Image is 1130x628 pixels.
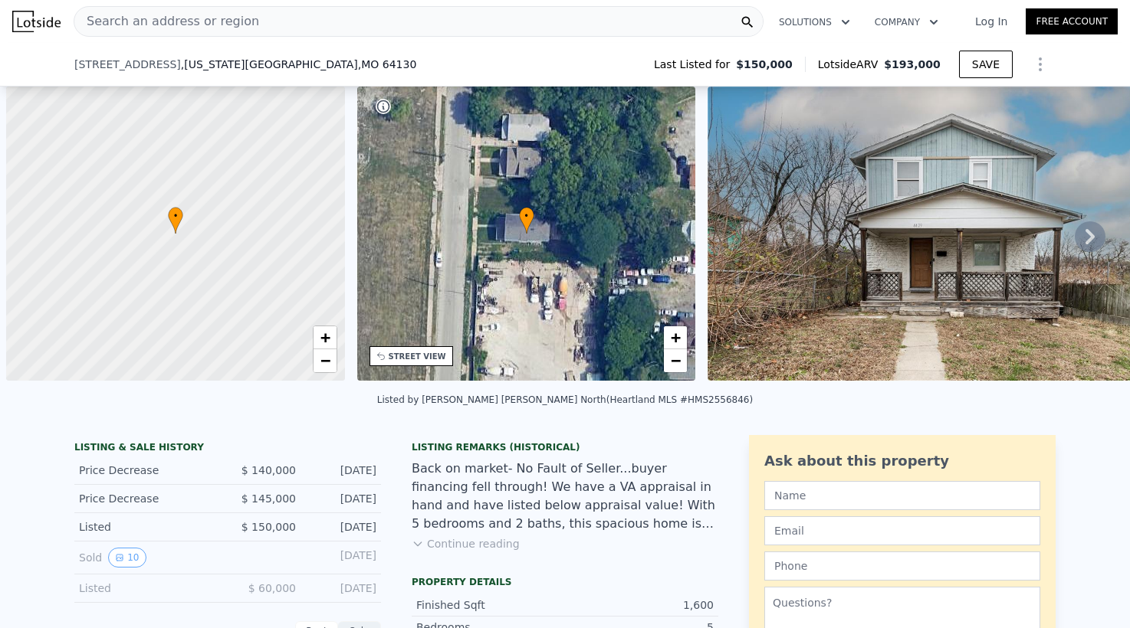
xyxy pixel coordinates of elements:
div: • [168,207,183,234]
div: [DATE] [308,581,376,596]
span: , [US_STATE][GEOGRAPHIC_DATA] [181,57,416,72]
div: Ask about this property [764,450,1040,472]
div: Listing Remarks (Historical) [412,441,718,453]
div: Property details [412,576,718,588]
input: Phone [764,551,1040,581]
span: $ 140,000 [241,464,296,476]
input: Name [764,481,1040,510]
button: View historical data [108,548,146,567]
span: − [671,351,681,370]
span: Lotside ARV [818,57,884,72]
span: • [519,209,534,223]
span: $ 150,000 [241,521,296,533]
div: Finished Sqft [416,597,565,613]
div: Price Decrease [79,491,215,506]
button: Continue reading [412,536,520,551]
button: Solutions [767,8,862,36]
a: Zoom in [314,326,337,349]
img: Lotside [12,11,61,32]
div: [DATE] [308,548,376,567]
span: + [671,328,681,347]
button: Company [862,8,951,36]
span: Search an address or region [74,12,259,31]
a: Free Account [1026,8,1118,34]
span: , MO 64130 [358,58,417,70]
div: Listed by [PERSON_NAME] [PERSON_NAME] North (Heartland MLS #HMS2556846) [377,394,753,405]
div: LISTING & SALE HISTORY [74,441,381,456]
div: Listed [79,519,215,535]
span: − [320,351,330,370]
div: STREET VIEW [389,351,446,362]
div: [DATE] [308,519,376,535]
div: Sold [79,548,215,567]
div: Back on market- No Fault of Seller...buyer financing fell through! We have a VA appraisal in hand... [412,460,718,533]
a: Zoom out [314,349,337,372]
span: • [168,209,183,223]
div: • [519,207,534,234]
div: [DATE] [308,463,376,478]
button: Show Options [1025,49,1056,80]
span: $193,000 [884,58,941,70]
a: Zoom out [664,349,687,372]
span: $150,000 [736,57,793,72]
span: [STREET_ADDRESS] [74,57,181,72]
div: Listed [79,581,215,596]
span: $ 145,000 [241,492,296,505]
a: Zoom in [664,326,687,349]
span: $ 60,000 [248,582,296,594]
div: Price Decrease [79,463,215,478]
a: Log In [957,14,1026,29]
span: + [320,328,330,347]
div: 1,600 [565,597,714,613]
input: Email [764,516,1040,545]
button: SAVE [959,51,1013,78]
span: Last Listed for [654,57,736,72]
div: [DATE] [308,491,376,506]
